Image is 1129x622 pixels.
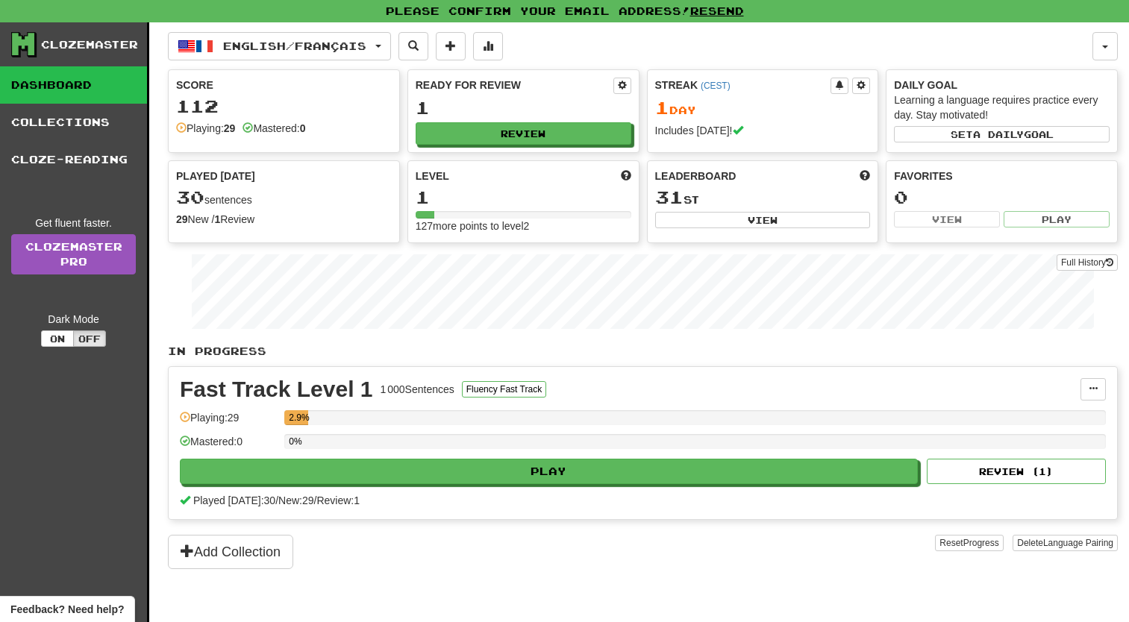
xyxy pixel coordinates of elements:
[416,188,631,207] div: 1
[41,37,138,52] div: Clozemaster
[655,188,871,207] div: st
[214,213,220,225] strong: 1
[416,219,631,233] div: 127 more points to level 2
[894,126,1110,142] button: Seta dailygoal
[416,78,613,92] div: Ready for Review
[655,123,871,138] div: Includes [DATE]!
[11,234,136,274] a: ClozemasterPro
[927,459,1106,484] button: Review (1)
[180,434,277,459] div: Mastered: 0
[701,81,731,91] a: (CEST)
[300,122,306,134] strong: 0
[275,494,278,506] span: /
[894,211,1000,227] button: View
[690,4,744,17] a: Resend
[1057,254,1118,271] button: Full History
[11,216,136,230] div: Get fluent faster.
[462,381,546,398] button: Fluency Fast Track
[473,32,503,60] button: More stats
[10,602,124,617] span: Open feedback widget
[316,494,360,506] span: Review: 1
[860,169,870,183] span: This week in points, UTC
[655,78,831,92] div: Streak
[224,122,236,134] strong: 29
[894,78,1110,92] div: Daily Goal
[180,459,918,484] button: Play
[973,129,1024,139] span: a daily
[655,97,669,118] span: 1
[41,330,74,347] button: On
[963,538,999,548] span: Progress
[176,212,392,227] div: New / Review
[176,169,255,183] span: Played [DATE]
[176,188,392,207] div: sentences
[176,97,392,116] div: 112
[11,312,136,327] div: Dark Mode
[168,32,391,60] button: English/Français
[416,98,631,117] div: 1
[381,382,454,397] div: 1 000 Sentences
[655,212,871,228] button: View
[176,186,204,207] span: 30
[655,169,736,183] span: Leaderboard
[176,78,392,92] div: Score
[180,378,373,400] div: Fast Track Level 1
[894,169,1110,183] div: Favorites
[73,330,106,347] button: Off
[894,188,1110,207] div: 0
[398,32,428,60] button: Search sentences
[1043,538,1113,548] span: Language Pairing
[1004,211,1110,227] button: Play
[416,122,631,145] button: Review
[655,186,684,207] span: 31
[314,494,317,506] span: /
[243,121,305,136] div: Mastered:
[621,169,631,183] span: Score more points to level up
[436,32,466,60] button: Add sentence to collection
[193,494,275,506] span: Played [DATE]: 30
[176,121,235,136] div: Playing:
[180,410,277,435] div: Playing: 29
[168,535,293,569] button: Add Collection
[655,98,871,118] div: Day
[894,92,1110,122] div: Learning a language requires practice every day. Stay motivated!
[223,40,366,52] span: English / Français
[168,344,1118,359] p: In Progress
[935,535,1003,551] button: ResetProgress
[416,169,449,183] span: Level
[289,410,308,425] div: 2.9%
[176,213,188,225] strong: 29
[278,494,313,506] span: New: 29
[1013,535,1118,551] button: DeleteLanguage Pairing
